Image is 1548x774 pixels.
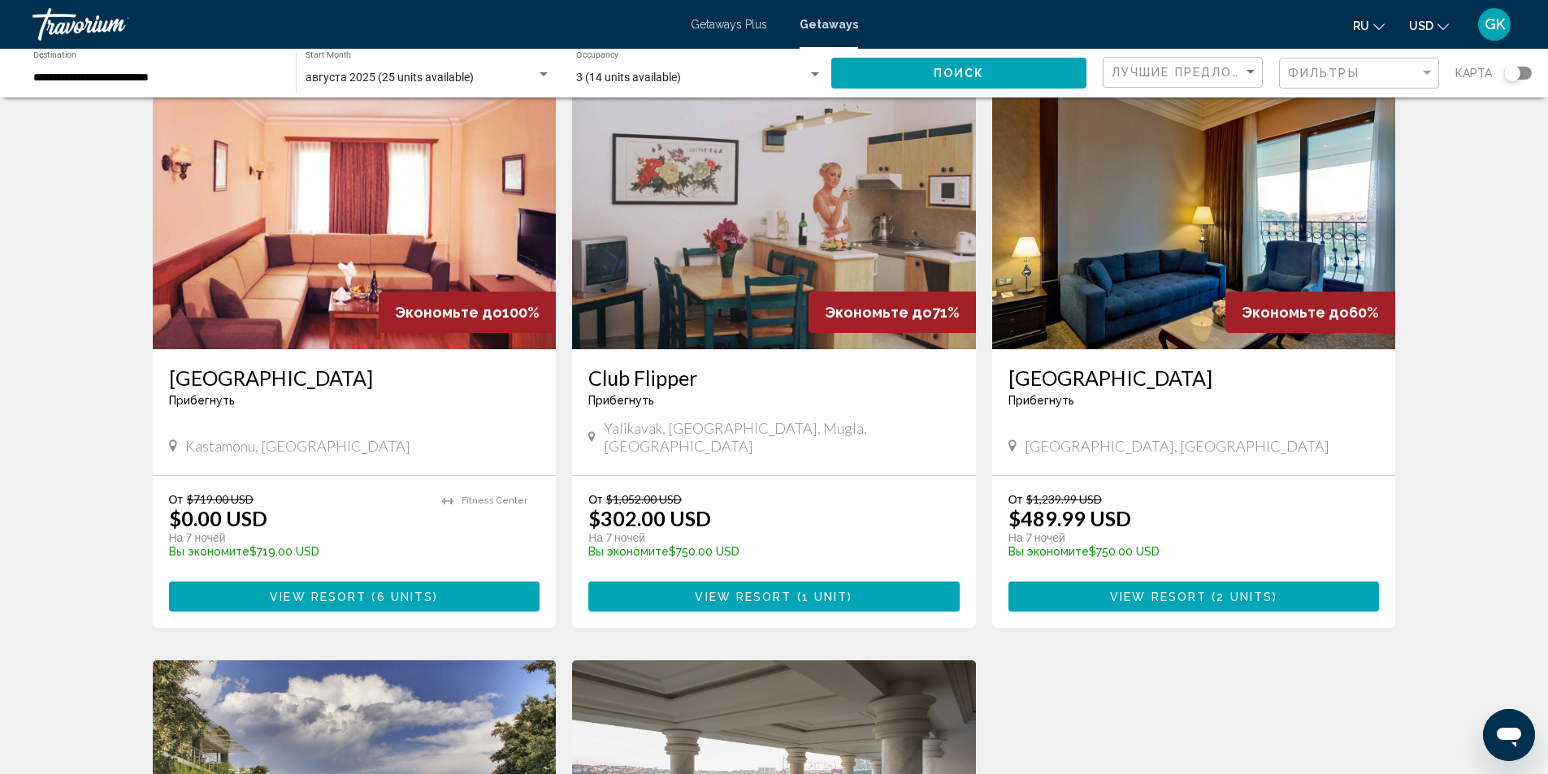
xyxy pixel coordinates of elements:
[1409,19,1433,32] span: USD
[169,365,540,390] a: [GEOGRAPHIC_DATA]
[802,590,848,603] span: 1 unit
[691,18,767,31] a: Getaways Plus
[1216,590,1273,603] span: 2 units
[270,590,366,603] span: View Resort
[825,304,932,321] span: Экономьте до
[588,394,654,407] span: Прибегнуть
[169,545,427,558] p: $719.00 USD
[1026,492,1102,506] span: $1,239.99 USD
[1473,7,1515,41] button: User Menu
[800,18,858,31] a: Getaways
[588,530,943,545] p: На 7 ночей
[992,89,1396,349] img: RU74I01X.jpg
[1353,14,1385,37] button: Change language
[185,437,410,455] span: Kastamonu, [GEOGRAPHIC_DATA]
[1110,590,1207,603] span: View Resort
[588,365,960,390] a: Club Flipper
[588,545,669,558] span: Вы экономите
[395,304,502,321] span: Экономьте до
[33,8,674,41] a: Travorium
[588,506,711,530] p: $302.00 USD
[792,590,853,603] span: ( )
[1483,709,1535,761] iframe: Кнопка запуска окна обмена сообщениями
[169,530,427,545] p: На 7 ночей
[1242,304,1349,321] span: Экономьте до
[366,590,438,603] span: ( )
[1008,582,1380,612] button: View Resort(2 units)
[604,419,960,455] span: Yalikavak, [GEOGRAPHIC_DATA], Mugla, [GEOGRAPHIC_DATA]
[576,71,681,84] span: 3 (14 units available)
[1353,19,1369,32] span: ru
[169,506,267,530] p: $0.00 USD
[934,67,985,80] span: Поиск
[169,492,183,506] span: От
[153,89,557,349] img: 5442I01X.jpg
[1008,492,1022,506] span: От
[588,545,943,558] p: $750.00 USD
[306,71,474,84] span: августа 2025 (25 units available)
[1112,66,1258,80] mat-select: Sort by
[809,292,976,333] div: 71%
[169,582,540,612] button: View Resort(6 units)
[1008,506,1131,530] p: $489.99 USD
[1409,14,1449,37] button: Change currency
[379,292,556,333] div: 100%
[1008,530,1364,545] p: На 7 ночей
[695,590,791,603] span: View Resort
[169,545,249,558] span: Вы экономите
[1485,16,1505,32] span: GK
[588,492,602,506] span: От
[1008,545,1364,558] p: $750.00 USD
[462,495,527,506] span: Fitness Center
[831,58,1086,88] button: Поиск
[1025,437,1329,455] span: [GEOGRAPHIC_DATA], [GEOGRAPHIC_DATA]
[169,394,235,407] span: Прибегнуть
[572,89,976,349] img: ii_cfi2.jpg
[1008,394,1074,407] span: Прибегнуть
[1008,365,1380,390] a: [GEOGRAPHIC_DATA]
[1225,292,1395,333] div: 60%
[1207,590,1277,603] span: ( )
[1288,67,1359,80] span: Фильтры
[606,492,682,506] span: $1,052.00 USD
[1279,57,1439,90] button: Filter
[377,590,434,603] span: 6 units
[1455,62,1492,84] span: карта
[187,492,254,506] span: $719.00 USD
[588,582,960,612] button: View Resort(1 unit)
[1008,545,1089,558] span: Вы экономите
[1112,66,1283,79] span: Лучшие предложения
